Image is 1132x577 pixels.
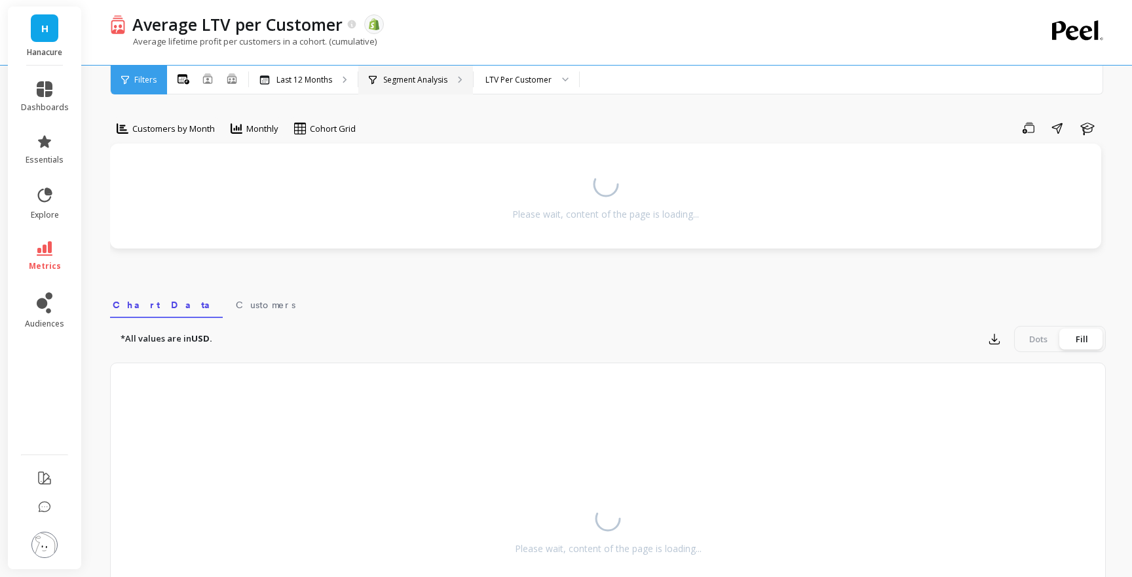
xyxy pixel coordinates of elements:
[383,75,447,85] p: Segment Analysis
[132,123,215,135] span: Customers by Month
[276,75,332,85] p: Last 12 Months
[21,102,69,113] span: dashboards
[310,123,356,135] span: Cohort Grid
[1060,328,1103,349] div: Fill
[41,21,48,36] span: H
[25,319,64,329] span: audiences
[26,155,64,165] span: essentials
[515,542,702,555] div: Please wait, content of the page is loading...
[134,75,157,85] span: Filters
[246,123,278,135] span: Monthly
[110,288,1106,318] nav: Tabs
[121,332,212,346] p: *All values are in
[485,73,552,86] div: LTV Per Customer
[1017,328,1060,349] div: Dots
[21,47,69,58] p: Hanacure
[31,210,59,220] span: explore
[512,208,699,221] div: Please wait, content of the page is loading...
[110,35,377,47] p: Average lifetime profit per customers in a cohort. (cumulative)
[191,332,212,344] strong: USD.
[113,298,220,311] span: Chart Data
[132,13,343,35] p: Average LTV per Customer
[110,14,126,33] img: header icon
[31,532,58,558] img: profile picture
[29,261,61,271] span: metrics
[368,18,380,30] img: api.shopify.svg
[236,298,295,311] span: Customers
